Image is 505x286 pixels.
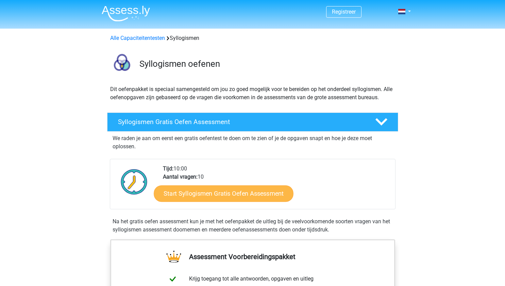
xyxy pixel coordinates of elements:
[154,185,293,201] a: Start Syllogismen Gratis Oefen Assessment
[107,50,136,79] img: syllogismen
[139,59,393,69] h3: Syllogismen oefenen
[113,134,393,151] p: We raden je aan om eerst een gratis oefentest te doen om te zien of je de opgaven snapt en hoe je...
[107,34,398,42] div: Syllogismen
[104,112,401,132] a: Syllogismen Gratis Oefen Assessment
[332,9,356,15] a: Registreer
[163,165,173,172] b: Tijd:
[110,217,395,234] div: Na het gratis oefen assessment kun je met het oefenpakket de uitleg bij de veelvoorkomende soorte...
[102,5,150,21] img: Assessly
[118,118,364,126] h4: Syllogismen Gratis Oefen Assessment
[117,165,151,199] img: Klok
[110,35,165,41] a: Alle Capaciteitentesten
[163,174,198,180] b: Aantal vragen:
[110,85,395,102] p: Dit oefenpakket is speciaal samengesteld om jou zo goed mogelijk voor te bereiden op het onderdee...
[158,165,395,209] div: 10:00 10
